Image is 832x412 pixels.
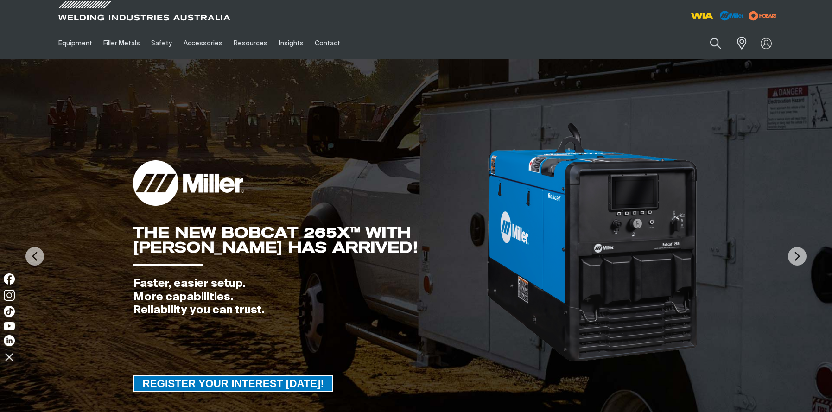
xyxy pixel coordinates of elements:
div: THE NEW BOBCAT 265X™ WITH [PERSON_NAME] HAS ARRIVED! [133,225,486,255]
img: hide socials [1,349,17,365]
a: Equipment [53,27,98,59]
img: TikTok [4,306,15,317]
img: Facebook [4,273,15,285]
a: Resources [228,27,273,59]
a: Filler Metals [98,27,146,59]
img: LinkedIn [4,335,15,346]
input: Product name or item number... [688,32,731,54]
img: YouTube [4,322,15,330]
a: Accessories [178,27,228,59]
span: REGISTER YOUR INTEREST [DATE]! [134,375,332,392]
a: Safety [146,27,178,59]
a: REGISTER YOUR INTEREST TODAY! [133,375,333,392]
nav: Main [53,27,598,59]
a: Contact [309,27,346,59]
img: PrevArrow [25,247,44,266]
a: Insights [273,27,309,59]
img: Instagram [4,290,15,301]
img: miller [746,9,780,23]
div: Faster, easier setup. More capabilities. Reliability you can trust. [133,277,486,317]
button: Search products [700,32,731,54]
img: NextArrow [788,247,807,266]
